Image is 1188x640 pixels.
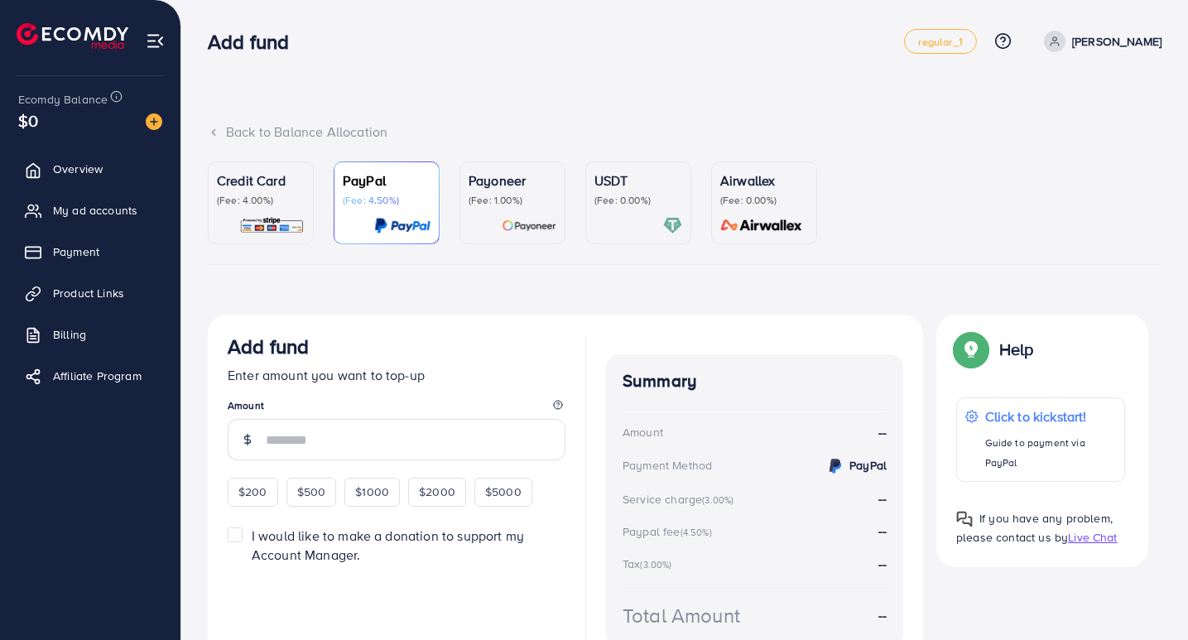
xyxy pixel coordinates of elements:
strong: -- [878,522,887,540]
span: I would like to make a donation to support my Account Manager. [252,527,524,564]
span: $1000 [355,484,389,500]
a: My ad accounts [12,194,168,227]
img: image [146,113,162,130]
p: Payoneer [469,171,556,190]
span: $200 [238,484,267,500]
div: Service charge [623,491,738,508]
p: USDT [594,171,682,190]
a: Billing [12,318,168,351]
div: Back to Balance Allocation [208,123,1162,142]
img: Popup guide [956,334,986,364]
img: card [502,216,556,235]
a: Affiliate Program [12,359,168,392]
span: regular_1 [918,36,962,47]
small: (4.50%) [681,526,712,539]
strong: -- [878,423,887,442]
p: Click to kickstart! [985,407,1116,426]
span: Payment [53,243,99,260]
img: card [239,216,305,235]
p: Help [999,339,1034,359]
img: card [374,216,430,235]
p: Airwallex [720,171,808,190]
span: My ad accounts [53,202,137,219]
span: $2000 [419,484,455,500]
h4: Summary [623,371,887,392]
h3: Add fund [208,30,302,54]
img: menu [146,31,165,51]
img: logo [17,23,128,49]
div: Amount [623,424,663,440]
span: If you have any problem, please contact us by [956,510,1113,546]
legend: Amount [228,398,565,419]
small: (3.00%) [640,558,671,571]
span: Overview [53,161,103,177]
strong: -- [878,606,887,625]
span: Affiliate Program [53,368,142,384]
a: regular_1 [904,29,976,54]
strong: -- [878,489,887,508]
span: Product Links [53,285,124,301]
strong: PayPal [849,457,887,474]
p: (Fee: 4.00%) [217,194,305,207]
span: Live Chat [1068,529,1117,546]
div: Total Amount [623,601,740,630]
p: PayPal [343,171,430,190]
h3: Add fund [228,334,309,358]
div: Payment Method [623,457,712,474]
p: (Fee: 0.00%) [594,194,682,207]
iframe: Chat [1118,565,1176,628]
img: card [715,216,808,235]
a: Product Links [12,277,168,310]
div: Tax [623,556,677,572]
p: Enter amount you want to top-up [228,365,565,385]
img: credit [825,456,845,476]
strong: -- [878,555,887,573]
p: (Fee: 0.00%) [720,194,808,207]
small: (3.00%) [702,493,733,507]
a: Overview [12,152,168,185]
p: Guide to payment via PayPal [985,433,1116,473]
p: Credit Card [217,171,305,190]
p: (Fee: 4.50%) [343,194,430,207]
a: Payment [12,235,168,268]
span: Ecomdy Balance [18,91,108,108]
span: $0 [18,108,38,132]
span: $5000 [485,484,522,500]
p: [PERSON_NAME] [1072,31,1162,51]
p: (Fee: 1.00%) [469,194,556,207]
img: Popup guide [956,511,973,527]
img: card [663,216,682,235]
div: Paypal fee [623,523,717,540]
a: [PERSON_NAME] [1037,31,1162,52]
span: Billing [53,326,86,343]
span: $500 [297,484,326,500]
